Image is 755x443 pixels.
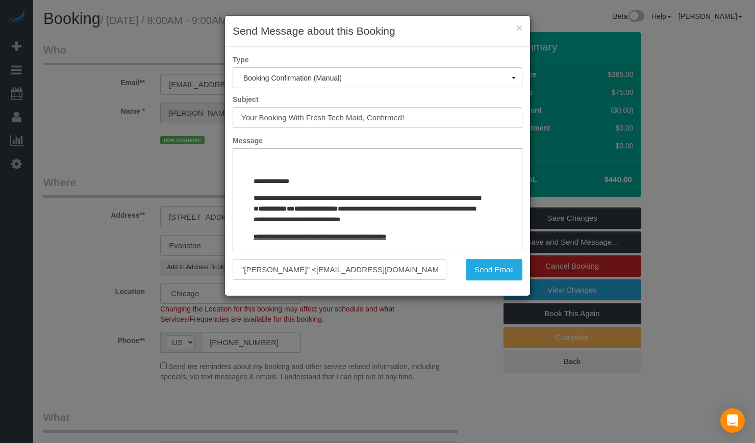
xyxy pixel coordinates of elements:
div: Open Intercom Messenger [720,408,745,433]
label: Type [225,55,530,65]
label: Subject [225,94,530,105]
iframe: Rich Text Editor, editor1 [233,149,522,308]
button: × [516,22,522,33]
button: Booking Confirmation (Manual) [233,67,522,88]
input: Subject [233,107,522,128]
button: Send Email [466,259,522,280]
span: Booking Confirmation (Manual) [243,74,512,82]
label: Message [225,136,530,146]
h3: Send Message about this Booking [233,23,522,39]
